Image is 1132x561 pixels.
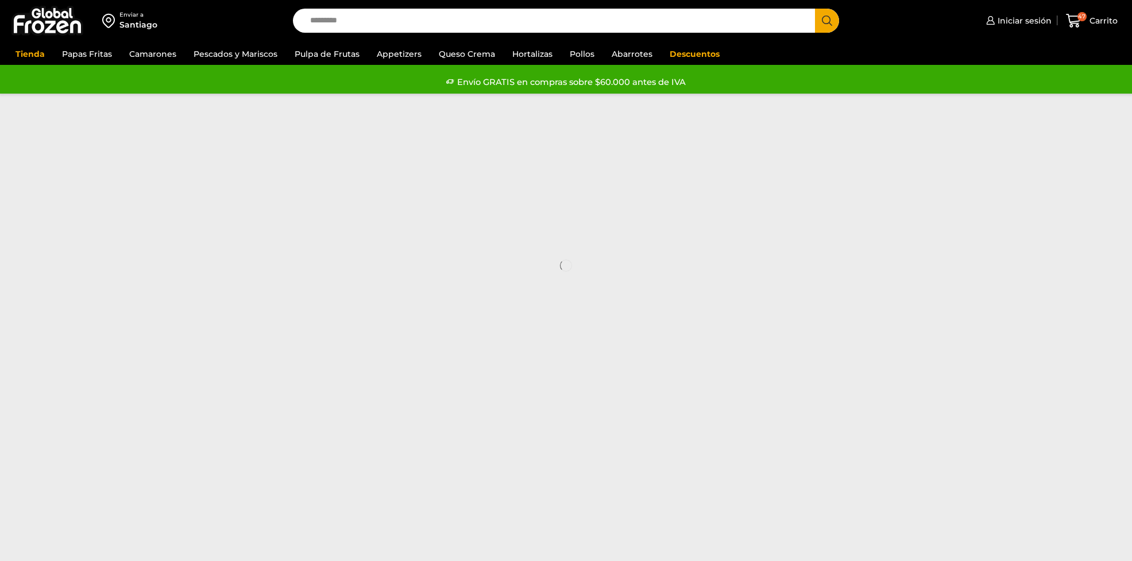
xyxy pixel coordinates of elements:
[983,9,1052,32] a: Iniciar sesión
[119,19,157,30] div: Santiago
[1077,12,1087,21] span: 47
[1087,15,1118,26] span: Carrito
[289,43,365,65] a: Pulpa de Frutas
[1063,7,1121,34] a: 47 Carrito
[815,9,839,33] button: Search button
[995,15,1052,26] span: Iniciar sesión
[433,43,501,65] a: Queso Crema
[664,43,725,65] a: Descuentos
[507,43,558,65] a: Hortalizas
[564,43,600,65] a: Pollos
[56,43,118,65] a: Papas Fritas
[371,43,427,65] a: Appetizers
[123,43,182,65] a: Camarones
[606,43,658,65] a: Abarrotes
[10,43,51,65] a: Tienda
[188,43,283,65] a: Pescados y Mariscos
[119,11,157,19] div: Enviar a
[102,11,119,30] img: address-field-icon.svg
